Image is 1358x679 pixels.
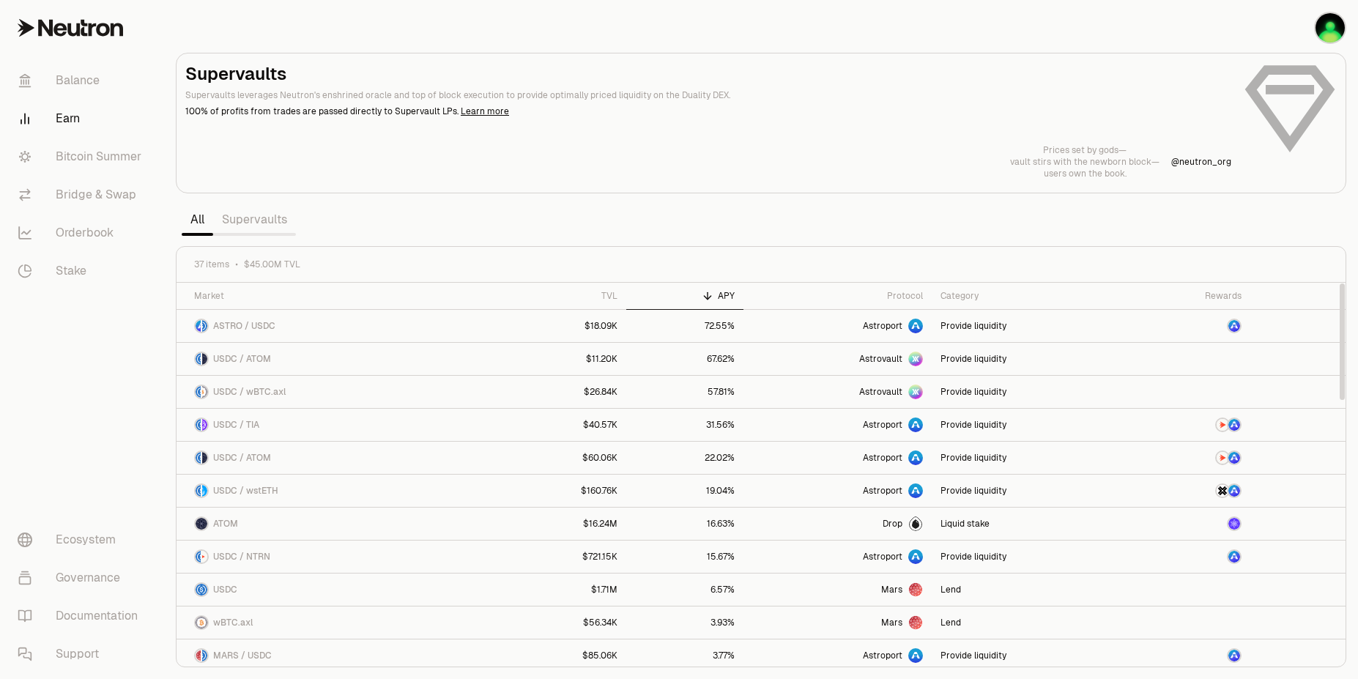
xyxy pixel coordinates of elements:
a: Ecosystem [6,521,158,559]
div: Market [194,290,486,302]
img: USDC Logo [196,386,201,398]
a: $26.84K [495,376,626,408]
span: Mars [881,584,902,595]
a: Liquid stake [932,508,1125,540]
a: Provide liquidity [932,475,1125,507]
img: K1 [1316,13,1345,42]
span: Astroport [863,452,902,464]
span: Astroport [863,551,902,563]
a: 16.63% [626,508,743,540]
a: Astroport [743,409,932,441]
a: Astrovault [743,376,932,408]
span: Astroport [863,650,902,661]
div: APY [635,290,735,302]
span: 37 items [194,259,229,270]
a: @neutron_org [1171,156,1231,168]
img: MARS Logo [196,650,201,661]
a: ATOM LogoATOM [177,508,495,540]
a: $60.06K [495,442,626,474]
a: Documentation [6,597,158,635]
a: Provide liquidity [932,409,1125,441]
img: USDC Logo [196,419,201,431]
span: ASTRO / USDC [213,320,275,332]
a: Mars [743,574,932,606]
img: wBTC.axl Logo [196,617,207,628]
img: ASTRO Logo [1228,452,1240,464]
img: USDC Logo [196,584,207,595]
a: Drop [743,508,932,540]
a: ASTRO Logo [1125,639,1250,672]
a: Orderbook [6,214,158,252]
p: @ neutron_org [1171,156,1231,168]
p: vault stirs with the newborn block— [1010,156,1160,168]
a: Lend [932,606,1125,639]
a: Lend [932,574,1125,606]
div: Category [940,290,1116,302]
span: $45.00M TVL [244,259,300,270]
a: ASTRO Logo [1125,541,1250,573]
a: NTRN LogoASTRO Logo [1125,442,1250,474]
a: Earn [6,100,158,138]
a: 72.55% [626,310,743,342]
img: TIA Logo [202,419,207,431]
a: MARS LogoUSDC LogoMARS / USDC [177,639,495,672]
a: 67.62% [626,343,743,375]
span: wBTC.axl [213,617,253,628]
img: ATOM Logo [196,518,207,530]
img: NTRN Logo [1217,452,1228,464]
span: USDC / wstETH [213,485,278,497]
span: Astrovault [859,353,902,365]
p: 100% of profits from trades are passed directly to Supervault LPs. [185,105,1231,118]
a: $1.71M [495,574,626,606]
a: $160.76K [495,475,626,507]
a: 57.81% [626,376,743,408]
a: Mars [743,606,932,639]
img: ATOM Logo [202,353,207,365]
a: wBTC.axl LogowBTC.axl [177,606,495,639]
img: ASTRO Logo [1228,551,1240,563]
a: USDC LogowBTC.axl LogoUSDC / wBTC.axl [177,376,495,408]
p: Prices set by gods— [1010,144,1160,156]
span: Drop [883,518,902,530]
span: USDC / ATOM [213,452,271,464]
a: dATOM Logo [1125,508,1250,540]
span: Astroport [863,320,902,332]
a: USDC LogoUSDC [177,574,495,606]
a: Provide liquidity [932,639,1125,672]
p: Supervaults leverages Neutron's enshrined oracle and top of block execution to provide optimally ... [185,89,1231,102]
a: USDC LogoATOM LogoUSDC / ATOM [177,343,495,375]
img: USDC Logo [196,353,201,365]
a: Learn more [461,105,509,117]
a: Provide liquidity [932,541,1125,573]
a: USDC LogowstETH LogoUSDC / wstETH [177,475,495,507]
a: $56.34K [495,606,626,639]
a: Astroport [743,310,932,342]
a: Provide liquidity [932,343,1125,375]
img: USDC Logo [202,320,207,332]
a: Bridge & Swap [6,176,158,214]
img: USDC Logo [196,485,201,497]
a: Provide liquidity [932,310,1125,342]
a: Provide liquidity [932,376,1125,408]
a: NTRN LogoASTRO Logo [1125,409,1250,441]
a: Astroport [743,639,932,672]
span: USDC / TIA [213,419,259,431]
a: Support [6,635,158,673]
a: $40.57K [495,409,626,441]
img: USDC Logo [202,650,207,661]
a: 19.04% [626,475,743,507]
a: Balance [6,62,158,100]
a: Astrovault [743,343,932,375]
a: Governance [6,559,158,597]
span: Mars [881,617,902,628]
a: Bitcoin Summer [6,138,158,176]
a: All [182,205,213,234]
span: USDC / wBTC.axl [213,386,286,398]
img: ASTRO Logo [196,320,201,332]
a: ASTRO Logo [1125,310,1250,342]
a: $85.06K [495,639,626,672]
a: Prices set by gods—vault stirs with the newborn block—users own the book. [1010,144,1160,179]
a: Astroport [743,541,932,573]
a: 31.56% [626,409,743,441]
a: $16.24M [495,508,626,540]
